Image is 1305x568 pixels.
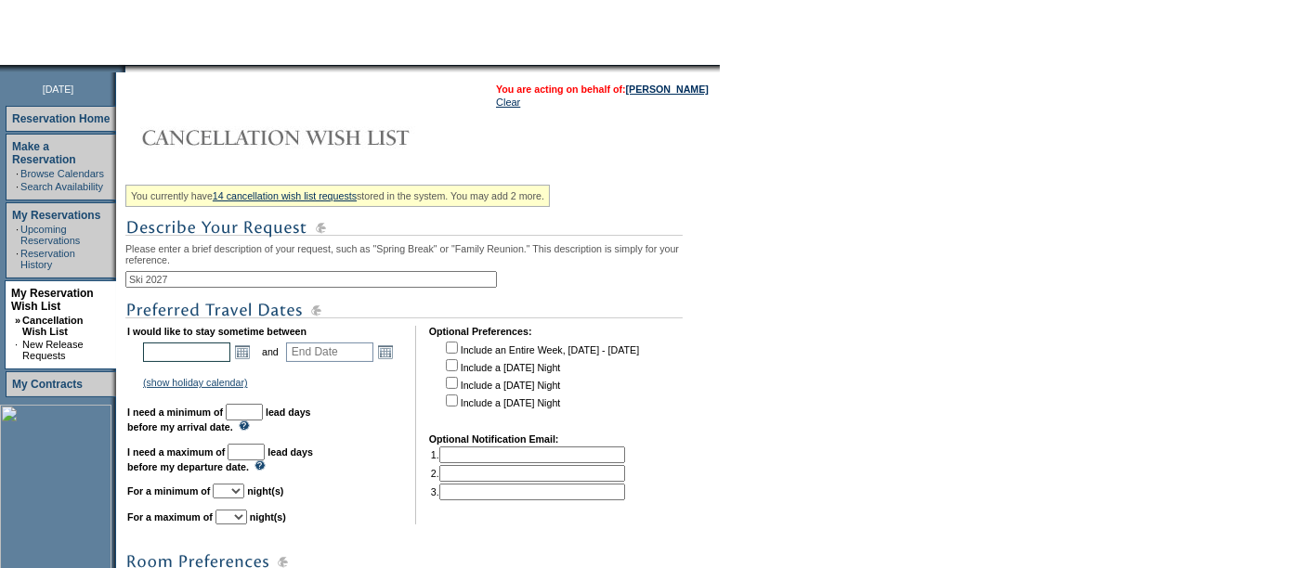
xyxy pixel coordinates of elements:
[20,224,80,246] a: Upcoming Reservations
[22,315,83,337] a: Cancellation Wish List
[125,65,127,72] img: blank.gif
[431,446,625,463] td: 1.
[286,342,373,362] input: Date format: M/D/Y. Shortcut keys: [T] for Today. [UP] or [.] for Next Day. [DOWN] or [,] for Pre...
[232,342,253,362] a: Open the calendar popup.
[16,181,19,192] td: ·
[127,407,311,432] b: lead days before my arrival date.
[20,248,75,270] a: Reservation History
[20,181,103,192] a: Search Availability
[15,315,20,326] b: »
[143,377,248,388] a: (show holiday calendar)
[247,485,283,497] b: night(s)
[12,378,83,391] a: My Contracts
[239,420,250,431] img: questionMark_lightBlue.gif
[143,342,230,362] input: Date format: M/D/Y. Shortcut keys: [T] for Today. [UP] or [.] for Next Day. [DOWN] or [,] for Pre...
[259,339,281,365] td: and
[429,326,532,337] b: Optional Preferences:
[375,342,396,362] a: Open the calendar popup.
[127,485,210,497] b: For a minimum of
[125,119,497,156] img: Cancellation Wish List
[127,446,225,458] b: I need a maximum of
[20,168,104,179] a: Browse Calendars
[442,339,639,420] td: Include an Entire Week, [DATE] - [DATE] Include a [DATE] Night Include a [DATE] Night Include a [...
[16,168,19,179] td: ·
[431,465,625,482] td: 2.
[15,339,20,361] td: ·
[496,97,520,108] a: Clear
[16,248,19,270] td: ·
[127,511,213,523] b: For a maximum of
[496,84,709,95] span: You are acting on behalf of:
[254,460,266,471] img: questionMark_lightBlue.gif
[12,112,110,125] a: Reservation Home
[43,84,74,95] span: [DATE]
[127,326,307,337] b: I would like to stay sometime between
[626,84,709,95] a: [PERSON_NAME]
[125,185,550,207] div: You currently have stored in the system. You may add 2 more.
[431,484,625,500] td: 3.
[12,140,76,166] a: Make a Reservation
[127,407,223,418] b: I need a minimum of
[119,65,125,72] img: promoShadowLeftCorner.gif
[11,287,94,313] a: My Reservation Wish List
[127,446,313,472] b: lead days before my departure date.
[213,190,357,201] a: 14 cancellation wish list requests
[429,433,559,445] b: Optional Notification Email:
[250,511,286,523] b: night(s)
[22,339,83,361] a: New Release Requests
[12,209,100,222] a: My Reservations
[16,224,19,246] td: ·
